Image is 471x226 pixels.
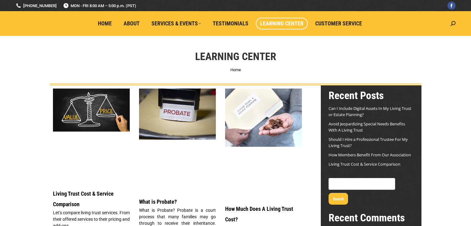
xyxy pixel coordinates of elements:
[230,67,241,72] a: Home
[53,89,130,132] img: Living Trust Service and Price Comparison Blog Image
[15,3,57,9] a: [PHONE_NUMBER]
[213,20,248,27] span: Testimonials
[329,211,414,224] h2: Recent Comments
[63,3,136,9] span: MON - FRI 8:00 AM – 5:00 p.m. (PST)
[329,89,414,102] h2: Recent Posts
[195,50,276,63] h1: Learning Center
[139,198,177,205] a: What is Probate?
[53,89,130,182] a: Living Trust Service and Price Comparison Blog Image
[329,106,411,117] a: Can I Include Digital Assets In My Living Trust or Estate Planning?
[151,20,201,27] span: Services & Events
[225,89,302,198] a: Living Trust Cost
[119,18,144,29] a: About
[53,190,114,207] a: Living Trust Cost & Service Comparison
[225,206,293,223] a: How Much Does A Living Trust Cost?
[329,152,411,158] a: How Members Benefit From Our Association
[139,89,216,140] img: What is Probate?
[208,18,253,29] a: Testimonials
[329,137,408,148] a: Should I Hire a Professional Trustee For My Living Trust?
[98,20,112,27] span: Home
[225,89,302,147] img: Living Trust Cost
[447,2,456,10] a: Facebook page opens in new window
[260,20,303,27] span: Learning Center
[315,20,362,27] span: Customer Service
[256,18,308,29] a: Learning Center
[124,20,140,27] span: About
[94,18,116,29] a: Home
[329,193,348,205] button: Search
[329,161,400,167] a: Living Trust Cost & Service Comparison
[311,18,366,29] a: Customer Service
[139,89,216,190] a: What is Probate?
[329,121,405,133] a: Avoid Jeopardizing Special Needs Benefits With A Living Trust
